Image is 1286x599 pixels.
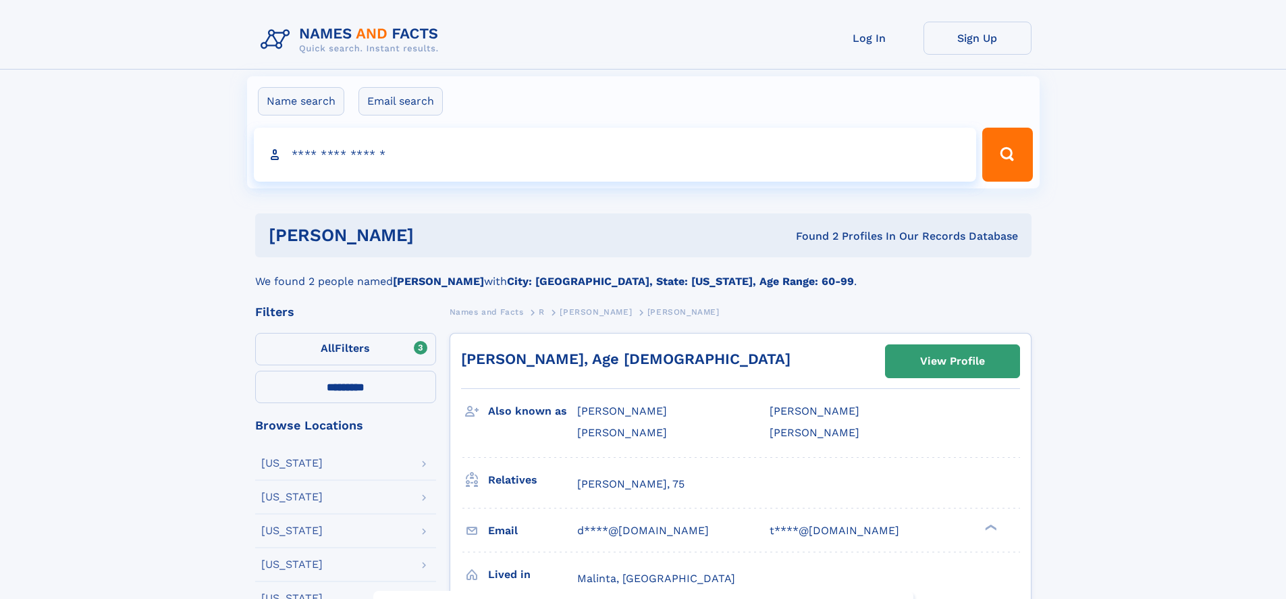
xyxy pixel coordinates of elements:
[261,525,323,536] div: [US_STATE]
[393,275,484,288] b: [PERSON_NAME]
[261,458,323,469] div: [US_STATE]
[560,307,632,317] span: [PERSON_NAME]
[254,128,977,182] input: search input
[255,419,436,432] div: Browse Locations
[488,400,577,423] h3: Also known as
[577,405,667,417] span: [PERSON_NAME]
[255,257,1032,290] div: We found 2 people named with .
[358,87,443,115] label: Email search
[920,346,985,377] div: View Profile
[770,405,859,417] span: [PERSON_NAME]
[815,22,923,55] a: Log In
[321,342,335,355] span: All
[560,303,632,320] a: [PERSON_NAME]
[539,307,545,317] span: R
[488,519,577,542] h3: Email
[488,469,577,492] h3: Relatives
[647,307,720,317] span: [PERSON_NAME]
[255,22,450,58] img: Logo Names and Facts
[461,350,791,367] a: [PERSON_NAME], Age [DEMOGRAPHIC_DATA]
[982,523,998,531] div: ❯
[539,303,545,320] a: R
[258,87,344,115] label: Name search
[261,559,323,570] div: [US_STATE]
[488,563,577,586] h3: Lived in
[577,477,685,492] a: [PERSON_NAME], 75
[982,128,1032,182] button: Search Button
[923,22,1032,55] a: Sign Up
[261,492,323,502] div: [US_STATE]
[577,426,667,439] span: [PERSON_NAME]
[255,333,436,365] label: Filters
[605,229,1018,244] div: Found 2 Profiles In Our Records Database
[886,345,1019,377] a: View Profile
[770,426,859,439] span: [PERSON_NAME]
[255,306,436,318] div: Filters
[577,572,735,585] span: Malinta, [GEOGRAPHIC_DATA]
[269,227,605,244] h1: [PERSON_NAME]
[507,275,854,288] b: City: [GEOGRAPHIC_DATA], State: [US_STATE], Age Range: 60-99
[450,303,524,320] a: Names and Facts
